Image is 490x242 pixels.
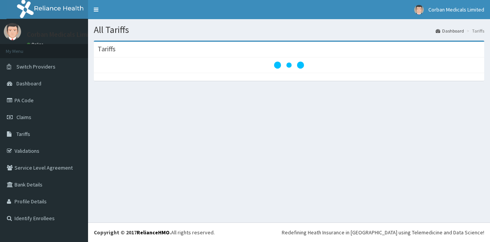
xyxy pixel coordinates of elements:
[98,46,116,52] h3: Tariffs
[4,23,21,40] img: User Image
[16,63,56,70] span: Switch Providers
[414,5,424,15] img: User Image
[94,229,171,236] strong: Copyright © 2017 .
[465,28,484,34] li: Tariffs
[137,229,170,236] a: RelianceHMO
[88,222,490,242] footer: All rights reserved.
[94,25,484,35] h1: All Tariffs
[16,131,30,137] span: Tariffs
[282,229,484,236] div: Redefining Heath Insurance in [GEOGRAPHIC_DATA] using Telemedicine and Data Science!
[436,28,464,34] a: Dashboard
[16,114,31,121] span: Claims
[27,31,99,38] p: Corban Medicals Limited
[27,42,45,47] a: Online
[16,80,41,87] span: Dashboard
[274,50,304,80] svg: audio-loading
[428,6,484,13] span: Corban Medicals Limited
